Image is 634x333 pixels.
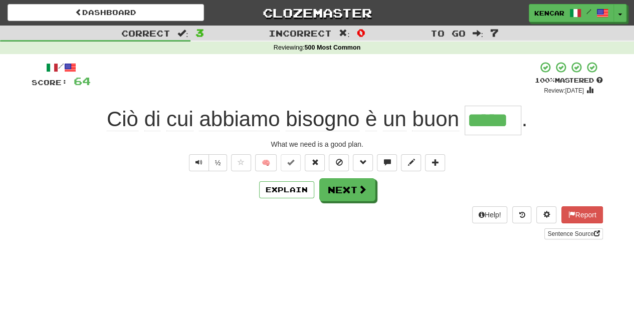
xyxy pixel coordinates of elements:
span: Correct [121,28,170,38]
span: Score: [32,78,68,87]
span: 0 [357,27,365,39]
span: abbiamo [199,107,280,131]
button: Favorite sentence (alt+f) [231,154,251,171]
span: cui [166,107,193,131]
div: What we need is a good plan. [32,139,603,149]
button: Add to collection (alt+a) [425,154,445,171]
span: è [365,107,377,131]
button: Explain [259,181,314,198]
span: To go [430,28,465,38]
small: Review: [DATE] [544,87,584,94]
button: Set this sentence to 100% Mastered (alt+m) [281,154,301,171]
span: di [144,107,161,131]
a: Dashboard [8,4,204,21]
button: Grammar (alt+g) [353,154,373,171]
button: Discuss sentence (alt+u) [377,154,397,171]
a: Clozemaster [219,4,415,22]
button: Reset to 0% Mastered (alt+r) [305,154,325,171]
span: 7 [490,27,499,39]
button: Help! [472,206,508,223]
span: 3 [195,27,204,39]
button: Ignore sentence (alt+i) [329,154,349,171]
strong: 500 Most Common [304,44,360,51]
span: 100 % [535,76,555,84]
button: Edit sentence (alt+d) [401,154,421,171]
span: : [339,29,350,38]
div: / [32,61,91,74]
span: / [586,8,591,15]
div: Text-to-speech controls [187,154,228,171]
button: Play sentence audio (ctl+space) [189,154,209,171]
button: Round history (alt+y) [512,206,531,223]
span: 64 [74,75,91,87]
span: : [177,29,188,38]
button: ½ [208,154,228,171]
button: Next [319,178,375,201]
a: KenCar / [529,4,614,22]
button: 🧠 [255,154,277,171]
span: KenCar [534,9,564,18]
span: buon [412,107,459,131]
button: Report [561,206,602,223]
span: Incorrect [269,28,332,38]
a: Sentence Source [544,228,602,239]
span: Ciò [107,107,138,131]
span: . [521,107,527,131]
span: bisogno [286,107,359,131]
div: Mastered [535,76,603,85]
span: un [383,107,406,131]
span: : [472,29,483,38]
